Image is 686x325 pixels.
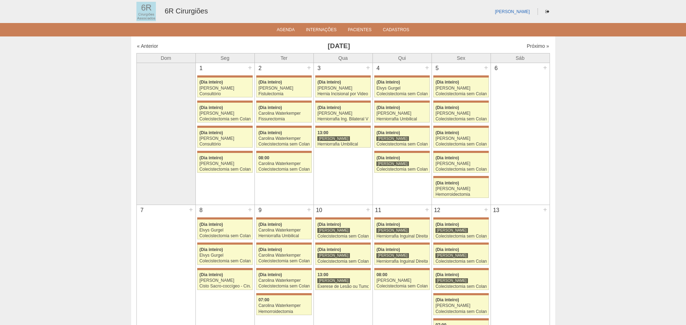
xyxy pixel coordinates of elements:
div: Key: Maria Braido [256,151,311,153]
div: Key: Maria Braido [315,268,370,270]
div: + [247,63,253,72]
span: (Dia inteiro) [376,105,400,110]
a: 13:00 [PERSON_NAME] Herniorrafia Umbilical [315,128,370,148]
a: (Dia inteiro) [PERSON_NAME] Colecistectomia sem Colangiografia VL [433,245,488,264]
div: Hernia Incisional por Video [317,92,369,96]
div: Key: Maria Braido [315,243,370,245]
div: Herniorrafia Umbilical [258,234,310,238]
div: Key: Maria Braido [197,126,252,128]
div: 13 [491,205,502,216]
div: Key: Maria Braido [256,217,311,219]
span: (Dia inteiro) [258,105,282,110]
div: [PERSON_NAME] [376,278,428,283]
div: Colecistectomia sem Colangiografia VL [199,259,251,263]
a: (Dia inteiro) Elvys Gurgel Colecistectomia sem Colangiografia VL [197,219,252,239]
div: Carolina Waterkemper [258,228,310,233]
span: 13:00 [317,130,328,135]
div: Colecistectomia sem Colangiografia VL [435,259,487,264]
div: [PERSON_NAME] [435,136,487,141]
div: Fissurectomia [258,117,310,121]
a: (Dia inteiro) Carolina Waterkemper Colecistectomia sem Colangiografia VL [256,270,311,290]
div: Colecistectomia sem Colangiografia VL [435,117,487,121]
a: 07:00 Carolina Waterkemper Hemorroidectomia [256,295,311,315]
div: Colecistectomia sem Colangiografia VL [435,167,487,172]
div: Key: Maria Braido [374,268,429,270]
div: Key: Maria Braido [256,75,311,78]
div: Consultório [199,142,251,147]
div: Herniorrafia Inguinal Direita [376,259,428,264]
div: 11 [373,205,384,216]
a: (Dia inteiro) [PERSON_NAME] Colecistectomia sem Colangiografia VL [433,295,488,315]
div: Key: Maria Braido [374,101,429,103]
div: [PERSON_NAME] [317,111,369,116]
div: Key: Maria Braido [374,217,429,219]
div: + [306,205,312,214]
div: [PERSON_NAME] [435,228,468,233]
a: (Dia inteiro) [PERSON_NAME] Hernia Incisional por Video [315,78,370,97]
th: Qua [313,53,373,63]
div: Colecistectomia sem Colangiografia VL [199,234,251,238]
div: 6 [491,63,502,74]
span: (Dia inteiro) [258,130,282,135]
div: Consultório [199,92,251,96]
div: Key: Maria Braido [374,126,429,128]
div: Colecistectomia sem Colangiografia VL [435,309,487,314]
div: [PERSON_NAME] [199,86,251,91]
a: (Dia inteiro) [PERSON_NAME] Colecistectomia sem Colangiografia VL [433,270,488,290]
div: Colecistectomia sem Colangiografia VL [376,167,428,172]
a: 08:00 [PERSON_NAME] Colecistectomia sem Colangiografia VL [374,270,429,290]
div: 9 [255,205,266,216]
div: Exerese de Lesão ou Tumor de Pele [317,284,369,289]
span: (Dia inteiro) [376,130,400,135]
div: [PERSON_NAME] [317,86,369,91]
div: Key: Maria Braido [433,151,488,153]
div: Herniorrafia Inguinal Direita [376,234,428,239]
div: Colecistectomia sem Colangiografia VL [435,284,487,289]
a: Próximo » [527,43,549,49]
a: (Dia inteiro) [PERSON_NAME] Colecistectomia sem Colangiografia VL [197,103,252,122]
span: 08:00 [258,155,269,160]
a: 6R Cirurgiões [165,7,208,15]
div: Key: Maria Braido [433,217,488,219]
div: 3 [314,63,325,74]
div: Colecistectomia sem Colangiografia VL [435,142,487,147]
div: 4 [373,63,384,74]
span: (Dia inteiro) [435,155,459,160]
span: (Dia inteiro) [317,80,341,85]
div: + [424,63,430,72]
a: (Dia inteiro) Carolina Waterkemper Colecistectomia sem Colangiografia VL [256,128,311,148]
a: (Dia inteiro) [PERSON_NAME] Herniorrafia Ing. Bilateral VL [315,103,370,122]
span: (Dia inteiro) [258,247,282,252]
div: Herniorrafia Ing. Bilateral VL [317,117,369,121]
a: (Dia inteiro) [PERSON_NAME] Fistulectomia [256,78,311,97]
div: Key: Maria Braido [197,243,252,245]
th: Sáb [491,53,550,63]
span: (Dia inteiro) [435,297,459,302]
a: [PERSON_NAME] [495,9,530,14]
div: Hemorroidectomia [435,192,487,197]
div: [PERSON_NAME] [435,187,487,191]
a: (Dia inteiro) Carolina Waterkemper Fissurectomia [256,103,311,122]
div: Key: Maria Braido [433,243,488,245]
span: 08:00 [376,272,387,277]
div: Elvys Gurgel [376,86,428,91]
div: [PERSON_NAME] [435,111,487,116]
a: 13:00 [PERSON_NAME] Exerese de Lesão ou Tumor de Pele [315,270,370,290]
div: Colecistectomia sem Colangiografia VL [376,284,428,289]
div: [PERSON_NAME] [199,278,251,283]
div: Cisto Sacro-coccígeo - Cirurgia [199,284,251,289]
span: (Dia inteiro) [435,272,459,277]
span: 07:00 [258,297,269,302]
div: Carolina Waterkemper [258,253,310,258]
h3: [DATE] [236,41,442,51]
div: Herniorrafia Umbilical [376,117,428,121]
div: Carolina Waterkemper [258,303,310,308]
span: (Dia inteiro) [435,222,459,227]
div: + [542,63,548,72]
div: Key: Maria Braido [197,217,252,219]
span: (Dia inteiro) [317,247,341,252]
div: 5 [432,63,443,74]
div: 1 [196,63,207,74]
span: (Dia inteiro) [258,222,282,227]
a: (Dia inteiro) Carolina Waterkemper Herniorrafia Umbilical [256,219,311,239]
